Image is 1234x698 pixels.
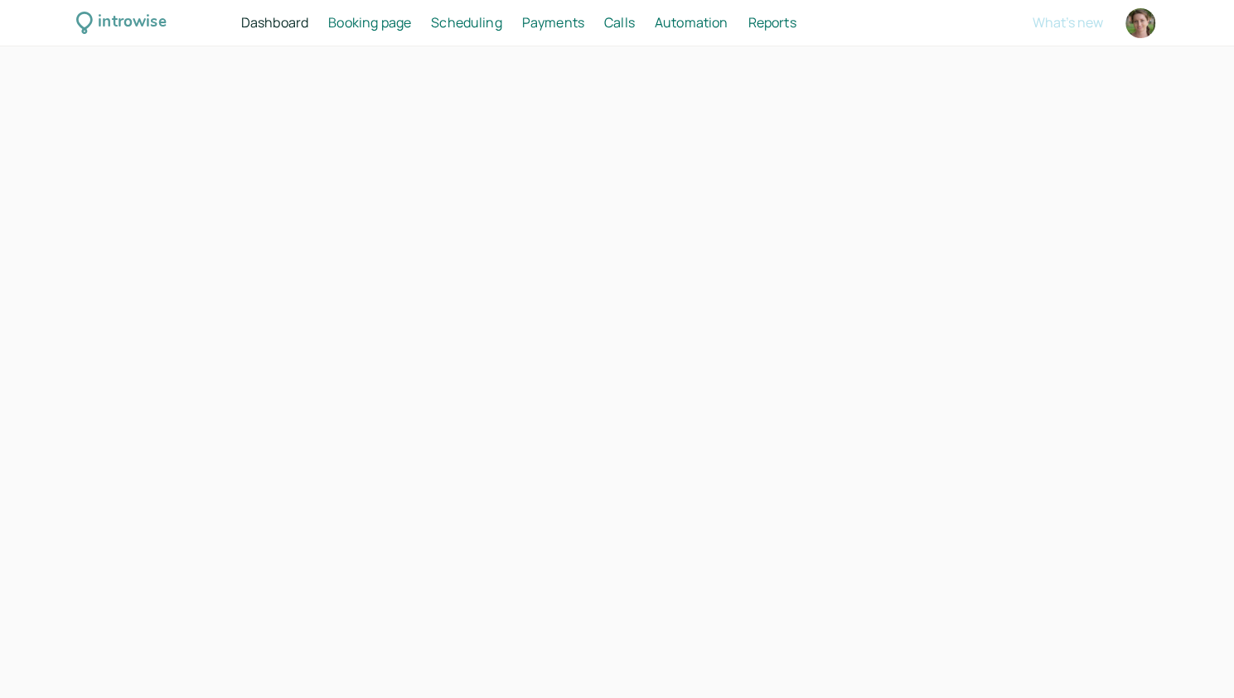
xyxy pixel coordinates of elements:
a: Dashboard [241,12,308,34]
iframe: Chat Widget [1151,618,1234,698]
span: Dashboard [241,13,308,32]
a: Payments [522,12,584,34]
a: Booking page [328,12,411,34]
span: Scheduling [431,13,502,32]
a: Account [1123,6,1158,41]
a: Automation [655,12,728,34]
span: Payments [522,13,584,32]
a: introwise [76,10,167,36]
button: What's new [1033,15,1103,30]
a: Reports [748,12,796,34]
span: What's new [1033,13,1103,32]
span: Automation [655,13,728,32]
span: Calls [604,13,635,32]
span: Booking page [328,13,411,32]
span: Reports [748,13,796,32]
a: Calls [604,12,635,34]
div: introwise [98,10,166,36]
a: Scheduling [431,12,502,34]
